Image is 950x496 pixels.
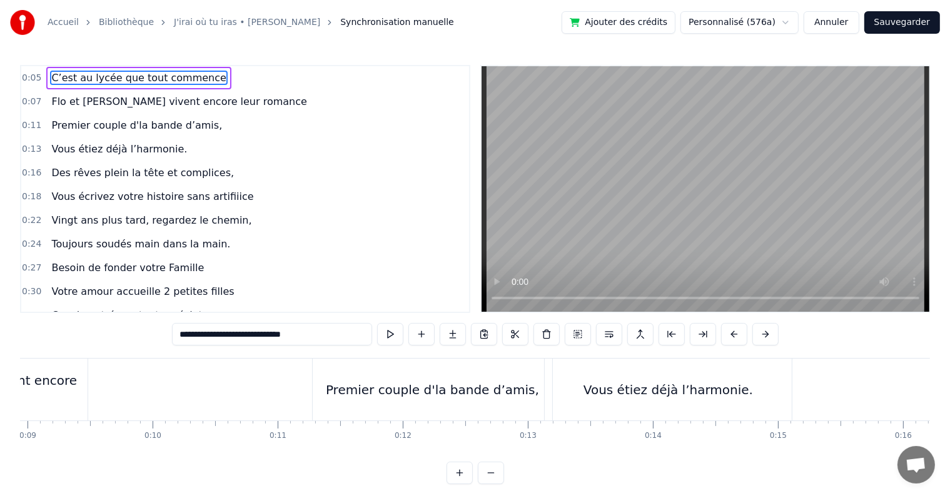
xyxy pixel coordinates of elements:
div: 0:11 [270,431,286,441]
span: Des rêves plein la tête et complices, [50,166,235,180]
span: 0:27 [22,262,41,274]
div: 0:14 [645,431,662,441]
a: Ouvrir le chat [897,446,935,484]
span: 0:05 [22,72,41,84]
a: J'irai où tu iras • [PERSON_NAME] [174,16,320,29]
span: Premier couple d'la bande d’amis, [50,118,223,132]
span: Toujours soudés main dans la main. [50,237,231,251]
button: Ajouter des crédits [562,11,675,34]
span: 0:33 [22,309,41,322]
span: Votre amour accueille 2 petites filles [50,284,235,299]
span: 0:13 [22,143,41,156]
div: Vous étiez déjà l’harmonie. [584,380,753,399]
span: Besoin de fonder votre Famille [50,260,205,275]
span: 0:30 [22,285,41,298]
span: 0:11 [22,119,41,132]
div: 0:09 [19,431,36,441]
span: Synchronisation manuelle [340,16,454,29]
div: 0:10 [144,431,161,441]
a: Accueil [48,16,79,29]
div: 0:15 [770,431,787,441]
nav: breadcrumb [48,16,454,29]
div: Premier couple d'la bande d’amis, [326,380,539,399]
span: Vous étiez déjà l’harmonie. [50,142,188,156]
span: 0:24 [22,238,41,250]
span: 0:16 [22,167,41,179]
span: Ces deux trésors tout en éclat, [50,308,206,322]
button: Annuler [804,11,859,34]
span: 0:07 [22,96,41,108]
div: 0:16 [895,431,912,441]
span: Flo et [PERSON_NAME] vivent encore leur romance [50,94,308,109]
span: C’est au lycée que tout commence [50,71,227,85]
img: youka [10,10,35,35]
div: 0:12 [395,431,412,441]
span: Vingt ans plus tard, regardez le chemin, [50,213,253,227]
span: 0:22 [22,214,41,227]
div: 0:13 [520,431,537,441]
button: Sauvegarder [864,11,940,34]
span: Vous écrivez votre histoire sans artifiiice [50,189,255,204]
span: 0:18 [22,191,41,203]
a: Bibliothèque [99,16,154,29]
